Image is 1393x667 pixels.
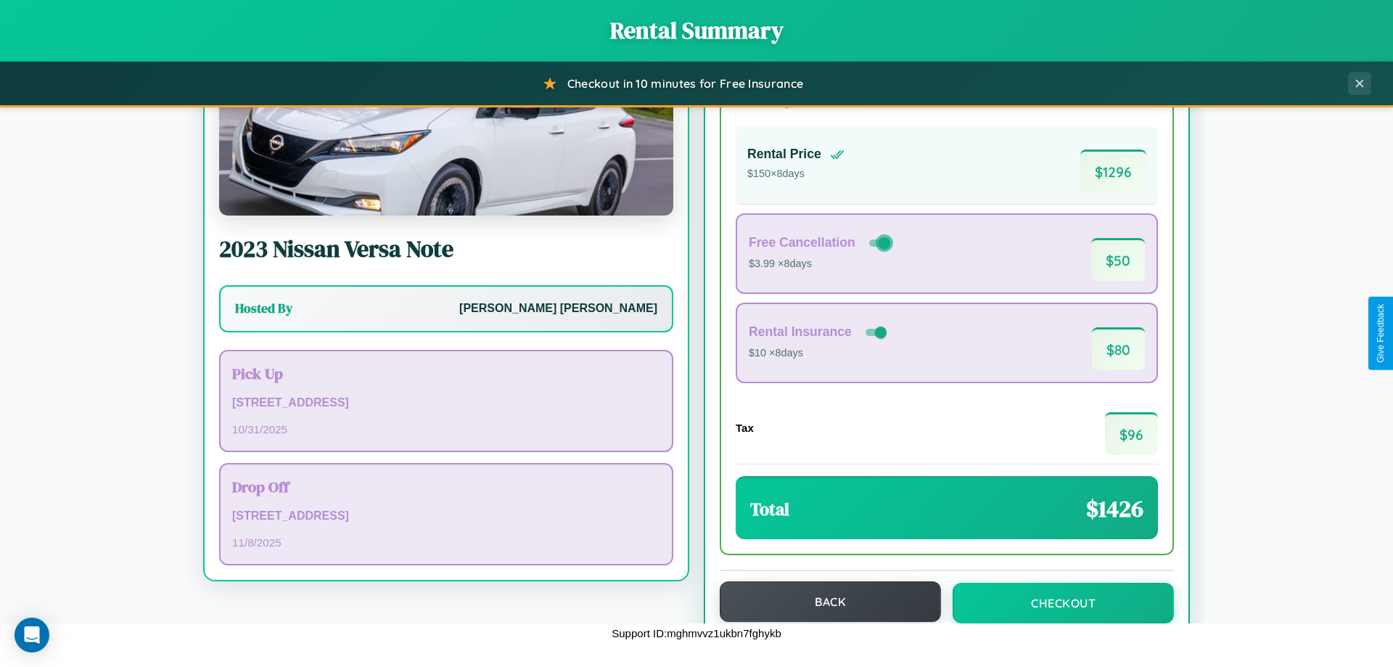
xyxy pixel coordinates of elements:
[567,76,803,91] span: Checkout in 10 minutes for Free Insurance
[15,15,1378,46] h1: Rental Summary
[749,255,893,274] p: $3.99 × 8 days
[15,618,49,652] div: Open Intercom Messenger
[1092,327,1145,370] span: $ 80
[749,235,855,250] h4: Free Cancellation
[1080,150,1146,192] span: $ 1296
[232,420,660,439] p: 10 / 31 / 2025
[612,623,781,643] p: Support ID: mghmvvz1ukbn7fghykb
[749,324,852,340] h4: Rental Insurance
[232,363,660,384] h3: Pick Up
[219,70,673,216] img: Nissan Versa Note
[750,497,789,521] h3: Total
[1091,238,1145,281] span: $ 50
[1376,304,1386,363] div: Give Feedback
[232,393,660,414] p: [STREET_ADDRESS]
[747,165,845,184] p: $ 150 × 8 days
[953,583,1174,623] button: Checkout
[235,300,292,317] h3: Hosted By
[232,506,660,527] p: [STREET_ADDRESS]
[747,147,821,162] h4: Rental Price
[749,344,889,363] p: $10 × 8 days
[1086,493,1143,525] span: $ 1426
[736,422,754,434] h4: Tax
[219,233,673,265] h2: 2023 Nissan Versa Note
[459,298,657,319] p: [PERSON_NAME] [PERSON_NAME]
[232,476,660,497] h3: Drop Off
[720,581,941,622] button: Back
[232,533,660,552] p: 11 / 8 / 2025
[1105,412,1158,455] span: $ 96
